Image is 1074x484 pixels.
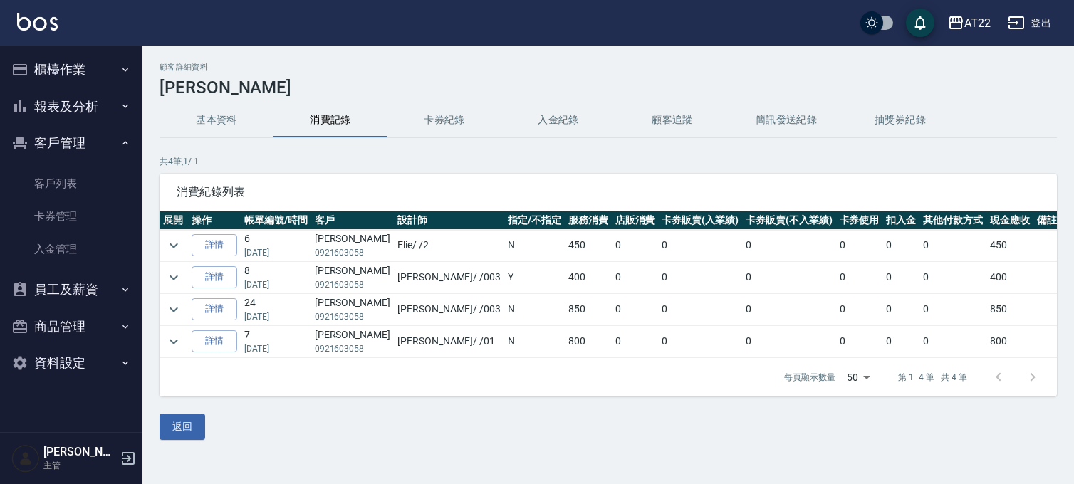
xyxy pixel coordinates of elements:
button: 入金紀錄 [501,103,615,137]
button: 櫃檯作業 [6,51,137,88]
td: 0 [882,262,919,293]
th: 卡券販賣(入業績) [658,211,742,230]
th: 設計師 [394,211,504,230]
button: save [906,9,934,37]
span: 消費紀錄列表 [177,185,1040,199]
div: 50 [841,358,875,396]
th: 操作 [188,211,241,230]
button: 資料設定 [6,344,137,382]
td: 850 [565,294,612,325]
td: 0 [742,262,836,293]
th: 指定/不指定 [504,211,565,230]
td: 0 [836,294,883,325]
p: 0921603058 [315,342,390,355]
h3: [PERSON_NAME] [160,78,1057,98]
td: 0 [882,294,919,325]
h2: 顧客詳細資料 [160,63,1057,72]
th: 卡券使用 [836,211,883,230]
button: 消費記錄 [273,103,387,137]
button: expand row [163,235,184,256]
td: N [504,326,565,357]
td: Y [504,262,565,293]
h5: [PERSON_NAME] [43,445,116,459]
p: 0921603058 [315,310,390,323]
td: 7 [241,326,311,357]
td: 0 [742,326,836,357]
td: N [504,294,565,325]
td: [PERSON_NAME] [311,326,394,357]
button: 商品管理 [6,308,137,345]
td: 450 [565,230,612,261]
a: 入金管理 [6,233,137,265]
td: Elie / /2 [394,230,504,261]
a: 詳情 [192,330,237,352]
td: [PERSON_NAME] / /003 [394,294,504,325]
button: 基本資料 [160,103,273,137]
button: 卡券紀錄 [387,103,501,137]
td: N [504,230,565,261]
button: AT22 [942,9,996,38]
p: 第 1–4 筆 共 4 筆 [898,371,967,384]
td: 6 [241,230,311,261]
button: 返回 [160,414,205,440]
td: 0 [612,262,659,293]
th: 展開 [160,211,188,230]
p: 主管 [43,459,116,472]
button: 報表及分析 [6,88,137,125]
p: 共 4 筆, 1 / 1 [160,155,1057,168]
td: 0 [882,230,919,261]
th: 店販消費 [612,211,659,230]
td: 24 [241,294,311,325]
img: Logo [17,13,58,31]
td: 450 [986,230,1033,261]
button: 顧客追蹤 [615,103,729,137]
button: 員工及薪資 [6,271,137,308]
td: 0 [658,262,742,293]
a: 客戶列表 [6,167,137,200]
td: [PERSON_NAME] [311,294,394,325]
p: [DATE] [244,246,308,259]
td: 0 [612,230,659,261]
td: 0 [658,230,742,261]
td: 0 [882,326,919,357]
p: [DATE] [244,310,308,323]
th: 現金應收 [986,211,1033,230]
td: 0 [836,326,883,357]
td: 0 [919,326,986,357]
button: expand row [163,267,184,288]
button: expand row [163,299,184,320]
a: 卡券管理 [6,200,137,233]
button: 抽獎券紀錄 [843,103,957,137]
p: 0921603058 [315,278,390,291]
td: 850 [986,294,1033,325]
a: 詳情 [192,234,237,256]
button: 客戶管理 [6,125,137,162]
td: 800 [986,326,1033,357]
td: 0 [919,230,986,261]
td: [PERSON_NAME] [311,262,394,293]
button: 簡訊發送紀錄 [729,103,843,137]
p: [DATE] [244,342,308,355]
td: 0 [742,294,836,325]
td: 0 [919,262,986,293]
th: 扣入金 [882,211,919,230]
div: AT22 [964,14,991,32]
th: 服務消費 [565,211,612,230]
td: 0 [658,326,742,357]
td: 0 [658,294,742,325]
td: 0 [742,230,836,261]
th: 卡券販賣(不入業績) [742,211,836,230]
th: 其他付款方式 [919,211,986,230]
img: Person [11,444,40,473]
td: 0 [612,294,659,325]
th: 客戶 [311,211,394,230]
td: [PERSON_NAME] / /01 [394,326,504,357]
td: [PERSON_NAME] / /003 [394,262,504,293]
td: 0 [612,326,659,357]
p: 0921603058 [315,246,390,259]
a: 詳情 [192,266,237,288]
td: [PERSON_NAME] [311,230,394,261]
td: 400 [565,262,612,293]
td: 8 [241,262,311,293]
th: 備註 [1033,211,1060,230]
